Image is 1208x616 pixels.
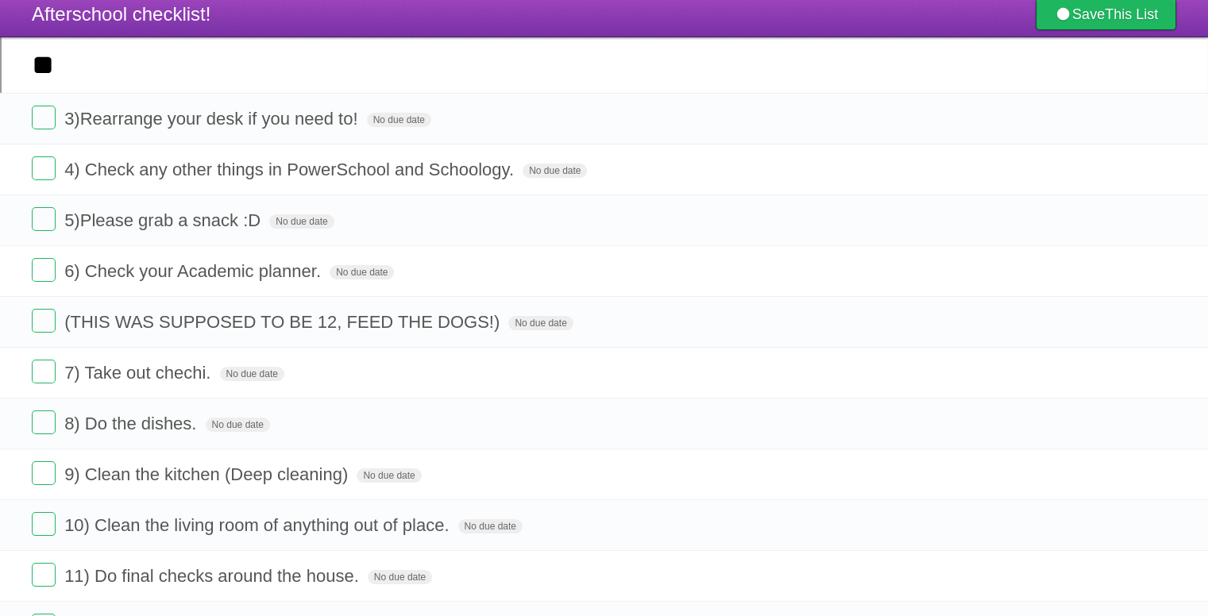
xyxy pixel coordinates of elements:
label: Done [32,106,56,129]
span: No due date [206,418,270,432]
label: Done [32,360,56,383]
label: Done [32,309,56,333]
label: Done [32,156,56,180]
label: Done [32,207,56,231]
div: Delete [6,79,1202,94]
span: No due date [458,519,523,533]
span: No due date [523,164,587,178]
span: 6) Check your Academic planner. [64,261,325,281]
span: 10) Clean the living room of anything out of place. [64,515,453,535]
span: No due date [368,570,432,584]
span: No due date [367,113,431,127]
span: No due date [269,214,334,229]
span: No due date [357,468,421,483]
div: Options [6,94,1202,108]
label: Done [32,410,56,434]
span: Afterschool checklist! [32,3,210,25]
label: Done [32,512,56,536]
div: Sort New > Old [6,51,1202,65]
div: Sort A > Z [6,37,1202,51]
b: This List [1105,6,1158,22]
span: 7) Take out chechi. [64,363,214,383]
span: 5)Please grab a snack :D [64,210,264,230]
span: 3)Rearrange your desk if you need to! [64,109,361,129]
span: No due date [220,367,284,381]
div: Home [6,6,332,21]
span: 9) Clean the kitchen (Deep cleaning) [64,464,352,484]
div: Sign out [6,108,1202,122]
span: 8) Do the dishes. [64,414,200,433]
label: Done [32,563,56,587]
label: Done [32,258,56,282]
div: Move To ... [6,65,1202,79]
span: No due date [508,316,573,330]
span: 4) Check any other things in PowerSchool and Schoology. [64,160,518,179]
span: 11) Do final checks around the house. [64,566,363,586]
label: Done [32,461,56,485]
span: No due date [330,265,394,279]
span: (THIS WAS SUPPOSED TO BE 12, FEED THE DOGS!) [64,312,504,332]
